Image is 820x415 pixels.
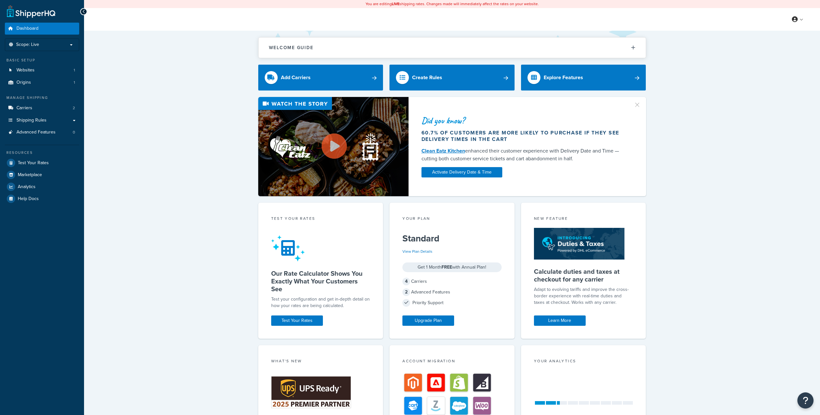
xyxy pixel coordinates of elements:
[74,80,75,85] span: 1
[521,65,646,90] a: Explore Features
[73,130,75,135] span: 0
[5,193,79,205] a: Help Docs
[402,233,502,244] h5: Standard
[442,264,452,271] strong: FREE
[412,73,442,82] div: Create Rules
[534,216,633,223] div: New Feature
[5,114,79,126] a: Shipping Rules
[544,73,583,82] div: Explore Features
[534,358,633,366] div: Your Analytics
[402,315,454,326] a: Upgrade Plan
[421,147,626,163] div: enhanced their customer experience with Delivery Date and Time — cutting both customer service ti...
[16,68,35,73] span: Websites
[421,167,502,177] a: Activate Delivery Date & Time
[5,58,79,63] div: Basic Setup
[16,105,32,111] span: Carriers
[271,358,370,366] div: What's New
[402,249,432,254] a: View Plan Details
[5,77,79,89] li: Origins
[258,97,409,196] img: Video thumbnail
[271,270,370,293] h5: Our Rate Calculator Shows You Exactly What Your Customers See
[16,130,56,135] span: Advanced Features
[271,216,370,223] div: Test your rates
[797,392,814,409] button: Open Resource Center
[5,150,79,155] div: Resources
[16,42,39,48] span: Scope: Live
[5,126,79,138] li: Advanced Features
[402,288,502,297] div: Advanced Features
[5,181,79,193] a: Analytics
[259,37,646,58] button: Welcome Guide
[5,64,79,76] a: Websites1
[5,126,79,138] a: Advanced Features0
[281,73,311,82] div: Add Carriers
[5,169,79,181] a: Marketplace
[402,278,410,285] span: 4
[258,65,383,90] a: Add Carriers
[74,68,75,73] span: 1
[534,286,633,306] p: Adapt to evolving tariffs and improve the cross-border experience with real-time duties and taxes...
[402,298,502,307] div: Priority Support
[5,77,79,89] a: Origins1
[18,196,39,202] span: Help Docs
[271,296,370,309] div: Test your configuration and get in-depth detail on how your rates are being calculated.
[16,26,38,31] span: Dashboard
[5,102,79,114] a: Carriers2
[16,118,47,123] span: Shipping Rules
[5,102,79,114] li: Carriers
[402,216,502,223] div: Your Plan
[18,172,42,178] span: Marketplace
[534,268,633,283] h5: Calculate duties and taxes at checkout for any carrier
[5,95,79,101] div: Manage Shipping
[392,1,399,7] b: LIVE
[269,45,314,50] h2: Welcome Guide
[402,358,502,366] div: Account Migration
[402,277,502,286] div: Carriers
[5,23,79,35] a: Dashboard
[73,105,75,111] span: 2
[16,80,31,85] span: Origins
[18,160,49,166] span: Test Your Rates
[421,147,465,154] a: Clean Eatz Kitchen
[421,130,626,143] div: 60.7% of customers are more likely to purchase if they see delivery times in the cart
[534,315,586,326] a: Learn More
[5,157,79,169] a: Test Your Rates
[18,184,36,190] span: Analytics
[421,116,626,125] div: Did you know?
[389,65,515,90] a: Create Rules
[271,315,323,326] a: Test Your Rates
[402,288,410,296] span: 2
[402,262,502,272] div: Get 1 Month with Annual Plan!
[5,64,79,76] li: Websites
